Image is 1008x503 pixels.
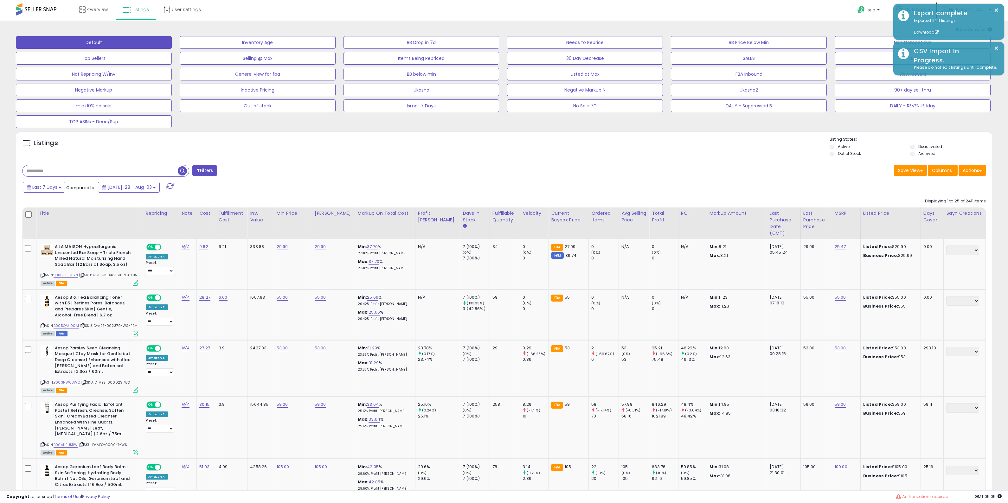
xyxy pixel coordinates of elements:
[652,244,678,250] div: 0
[863,252,898,258] b: Business Price:
[621,210,646,223] div: Avg Selling Price
[863,253,916,258] div: $29.99
[835,36,991,49] button: Non Competitive
[835,84,991,96] button: 90+ day sell thru
[709,295,762,300] p: 11.23
[909,65,999,71] div: Please do not edit listings until complete.
[709,303,762,309] p: 11.23
[358,345,367,351] b: Min:
[315,345,326,351] a: 53.00
[923,345,939,351] div: 293.10
[863,210,918,217] div: Listed Price
[591,210,616,223] div: Ordered Items
[709,354,762,360] p: 12.63
[591,255,619,261] div: 0
[994,6,999,14] button: ×
[277,401,288,408] a: 59.00
[277,294,288,301] a: 55.00
[652,295,678,300] div: 0
[160,295,170,300] span: OFF
[16,99,172,112] button: min>10% no sale
[803,244,827,250] div: 29.99
[467,301,484,306] small: (133.33%)
[55,402,132,438] b: Aesop Purifying Facial Exfoliant Paste | Refresh, Cleanse, Soften Skin | Cream Based Cleanser Enh...
[41,244,53,257] img: 41rjwEThOPL._SL40_.jpg
[147,295,155,300] span: ON
[81,380,130,385] span: | SKU: D-AES-000023-WS
[492,295,515,300] div: 59
[909,47,999,65] div: CSV Import In Progress.
[250,345,269,351] div: 2427.03
[219,294,228,301] a: 6.00
[852,1,886,21] a: Help
[523,301,531,306] small: (0%)
[863,345,916,351] div: $53.00
[463,210,487,223] div: Days In Stock
[918,144,942,149] label: Deactivated
[709,294,719,300] strong: Min:
[107,184,152,190] span: [DATE]-28 - Aug-03
[621,295,644,300] div: N/A
[180,84,336,96] button: Inactive Pricing
[358,210,413,217] div: Markup on Total Cost
[147,245,155,250] span: ON
[709,401,719,407] strong: Min:
[369,416,380,423] a: 33.64
[770,295,796,306] div: [DATE] 07:18:12
[909,18,999,35] div: Exported 2411 listings.
[551,402,563,409] small: FBA
[41,402,53,414] img: 41MUebFm+kL._SL40_.jpg
[418,402,460,407] div: 25.16%
[418,244,455,250] div: N/A
[835,345,846,351] a: 53.00
[565,252,577,258] span: 36.74
[591,357,619,362] div: 6
[358,244,367,250] b: Min:
[671,84,827,96] button: Ukasha2
[369,479,380,485] a: 42.05
[681,402,707,407] div: 48.4%
[16,84,172,96] button: Negative Markup
[160,245,170,250] span: OFF
[358,259,410,271] div: %
[652,345,678,351] div: 25.21
[551,345,563,352] small: FBA
[369,360,379,366] a: 31.29
[551,210,586,223] div: Current Buybox Price
[160,346,170,351] span: OFF
[863,244,892,250] b: Listed Price:
[863,303,898,309] b: Business Price:
[463,306,490,312] div: 3 (42.86%)
[835,210,858,217] div: MSRP
[959,165,986,176] button: Actions
[507,52,663,65] button: 30 Day Decrease
[463,223,466,229] small: Days In Stock.
[182,464,189,470] a: N/A
[55,345,132,376] b: Aesop Parsley Seed Cleansing Masque | Clay Mask for Gentle but Deep Cleanse | Enhanced with Aloe ...
[147,346,155,351] span: ON
[41,295,138,336] div: ASIN:
[681,295,702,300] div: N/A
[830,137,992,143] p: Listing States:
[358,402,410,413] div: %
[803,210,829,230] div: Last Purchase Price
[709,345,719,351] strong: Min:
[56,281,67,286] span: FBA
[199,345,210,351] a: 27.27
[422,351,435,356] small: (0.17%)
[41,295,53,307] img: 31TlmulT33L._SL40_.jpg
[838,144,850,149] label: Active
[523,295,548,300] div: 0
[180,99,336,112] button: Out of stock
[55,244,132,269] b: A LA MAISON Hypoallergenic Unscented Bar Soap - Triple French Milled Natural Moisturizing Hand So...
[34,139,58,148] h5: Listings
[315,210,352,217] div: [PERSON_NAME]
[652,210,676,223] div: Total Profit
[709,303,721,309] strong: Max:
[652,255,678,261] div: 0
[835,294,846,301] a: 55.00
[219,345,242,351] div: 3.9
[925,198,986,204] div: Displaying 1 to 25 of 2411 items
[369,309,380,315] a: 25.66
[709,210,764,217] div: Markup Amount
